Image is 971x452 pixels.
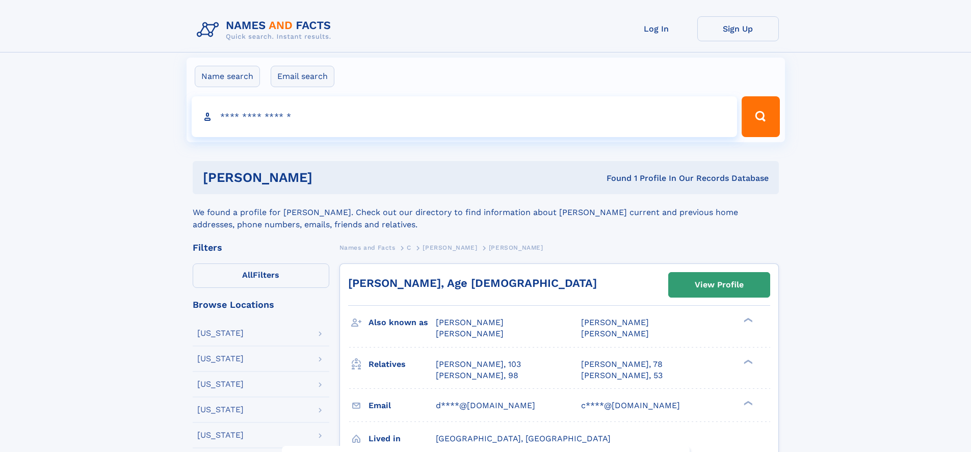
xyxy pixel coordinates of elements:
[581,370,663,381] a: [PERSON_NAME], 53
[459,173,769,184] div: Found 1 Profile In Our Records Database
[695,273,744,297] div: View Profile
[242,270,253,280] span: All
[436,359,521,370] a: [PERSON_NAME], 103
[203,171,460,184] h1: [PERSON_NAME]
[581,329,649,338] span: [PERSON_NAME]
[697,16,779,41] a: Sign Up
[741,358,753,365] div: ❯
[407,241,411,254] a: C
[369,430,436,447] h3: Lived in
[197,355,244,363] div: [US_STATE]
[271,66,334,87] label: Email search
[197,380,244,388] div: [US_STATE]
[197,431,244,439] div: [US_STATE]
[741,400,753,406] div: ❯
[436,317,504,327] span: [PERSON_NAME]
[407,244,411,251] span: C
[369,397,436,414] h3: Email
[193,263,329,288] label: Filters
[436,434,611,443] span: [GEOGRAPHIC_DATA], [GEOGRAPHIC_DATA]
[369,314,436,331] h3: Also known as
[193,300,329,309] div: Browse Locations
[193,243,329,252] div: Filters
[423,244,477,251] span: [PERSON_NAME]
[741,317,753,324] div: ❯
[369,356,436,373] h3: Relatives
[742,96,779,137] button: Search Button
[423,241,477,254] a: [PERSON_NAME]
[197,406,244,414] div: [US_STATE]
[489,244,543,251] span: [PERSON_NAME]
[669,273,770,297] a: View Profile
[348,277,597,289] a: [PERSON_NAME], Age [DEMOGRAPHIC_DATA]
[436,370,518,381] a: [PERSON_NAME], 98
[195,66,260,87] label: Name search
[339,241,396,254] a: Names and Facts
[193,194,779,231] div: We found a profile for [PERSON_NAME]. Check out our directory to find information about [PERSON_N...
[581,317,649,327] span: [PERSON_NAME]
[616,16,697,41] a: Log In
[197,329,244,337] div: [US_STATE]
[193,16,339,44] img: Logo Names and Facts
[581,359,663,370] a: [PERSON_NAME], 78
[436,329,504,338] span: [PERSON_NAME]
[192,96,738,137] input: search input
